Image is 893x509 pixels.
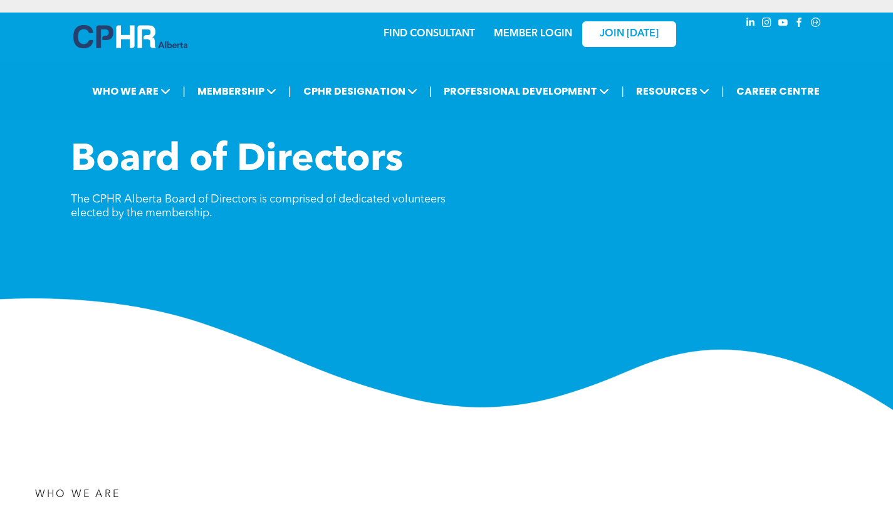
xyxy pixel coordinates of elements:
[582,21,676,47] a: JOIN [DATE]
[632,80,713,103] span: RESOURCES
[721,78,724,104] li: |
[384,29,475,39] a: FIND CONSULTANT
[429,78,432,104] li: |
[71,142,403,179] span: Board of Directors
[600,28,659,40] span: JOIN [DATE]
[182,78,185,104] li: |
[744,16,758,33] a: linkedin
[300,80,421,103] span: CPHR DESIGNATION
[733,80,823,103] a: CAREER CENTRE
[494,29,572,39] a: MEMBER LOGIN
[760,16,774,33] a: instagram
[793,16,807,33] a: facebook
[88,80,174,103] span: WHO WE ARE
[194,80,280,103] span: MEMBERSHIP
[809,16,823,33] a: Social network
[35,490,120,500] span: WHO WE ARE
[288,78,291,104] li: |
[440,80,613,103] span: PROFESSIONAL DEVELOPMENT
[71,194,446,219] span: The CPHR Alberta Board of Directors is comprised of dedicated volunteers elected by the membership.
[621,78,624,104] li: |
[776,16,790,33] a: youtube
[73,25,187,48] img: A blue and white logo for cp alberta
